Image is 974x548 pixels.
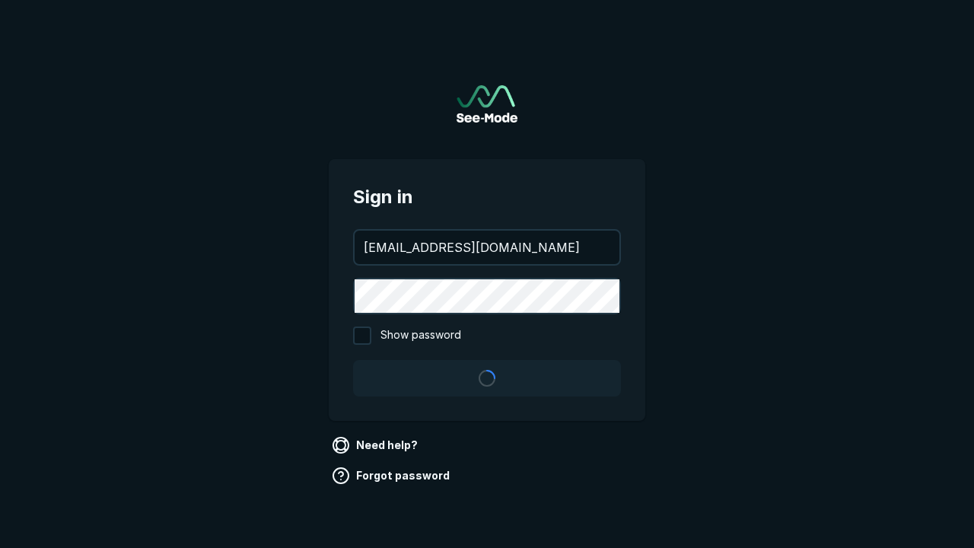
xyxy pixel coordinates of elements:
a: Go to sign in [457,85,517,123]
a: Forgot password [329,464,456,488]
span: Show password [380,327,461,345]
input: your@email.com [355,231,619,264]
span: Sign in [353,183,621,211]
img: See-Mode Logo [457,85,517,123]
a: Need help? [329,433,424,457]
